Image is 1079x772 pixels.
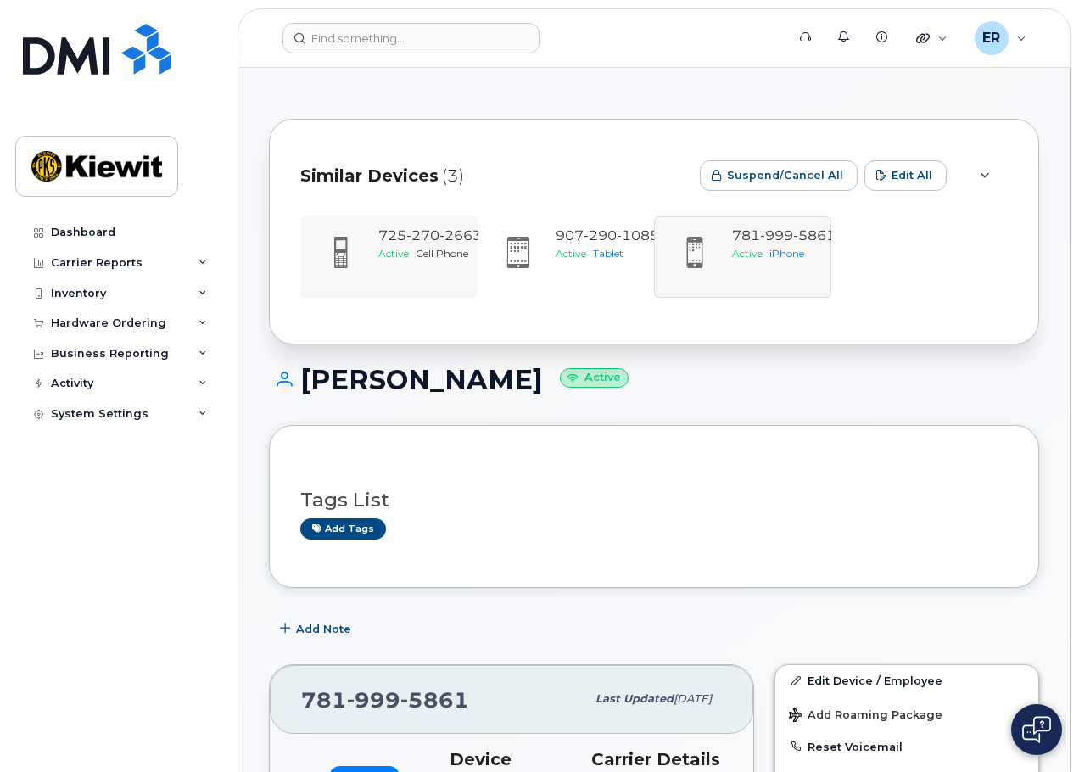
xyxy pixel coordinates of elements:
[378,227,482,243] span: 725
[442,164,464,188] span: (3)
[310,227,467,288] a: 7252702663ActiveCell Phone
[892,167,932,183] span: Edit All
[439,227,482,243] span: 2663
[296,621,351,637] span: Add Note
[775,731,1038,762] button: Reset Voicemail
[593,247,623,260] span: Tablet
[1022,716,1051,743] img: Open chat
[300,164,439,188] span: Similar Devices
[556,247,586,260] span: Active
[301,687,469,713] span: 781
[378,247,409,260] span: Active
[789,708,942,724] span: Add Roaming Package
[300,518,386,540] a: Add tags
[560,368,629,388] small: Active
[400,687,469,713] span: 5861
[591,749,723,769] h3: Carrier Details
[674,692,712,705] span: [DATE]
[416,247,468,260] span: Cell Phone
[347,687,400,713] span: 999
[775,665,1038,696] a: Edit Device / Employee
[727,167,843,183] span: Suspend/Cancel All
[584,227,617,243] span: 290
[406,227,439,243] span: 270
[300,489,1008,511] h3: Tags List
[864,160,947,191] button: Edit All
[775,696,1038,731] button: Add Roaming Package
[617,227,659,243] span: 1085
[700,160,858,191] button: Suspend/Cancel All
[269,365,1039,394] h1: [PERSON_NAME]
[269,613,366,644] button: Add Note
[488,227,645,288] a: 9072901085ActiveTablet
[556,227,659,243] span: 907
[595,692,674,705] span: Last updated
